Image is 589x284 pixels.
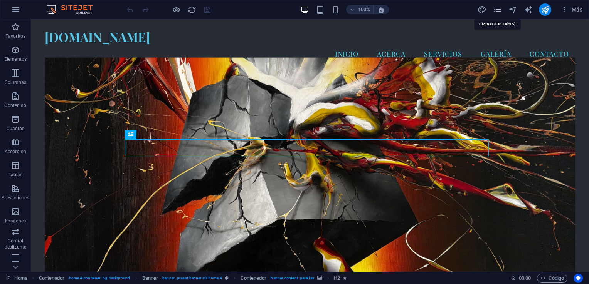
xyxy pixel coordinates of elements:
[187,5,196,14] button: reload
[540,274,564,283] span: Código
[519,274,531,283] span: 00 00
[574,274,583,283] button: Usercentrics
[560,6,582,13] span: Más
[4,56,27,62] p: Elementos
[508,5,517,14] button: navigator
[39,274,65,283] span: Haz clic para seleccionar y doble clic para editar
[477,5,486,14] button: design
[39,274,347,283] nav: breadcrumb
[241,274,266,283] span: Haz clic para seleccionar y doble clic para editar
[523,5,533,14] button: text_generator
[5,33,25,39] p: Favoritos
[68,274,130,283] span: . home-4-container .bg-background
[172,5,181,14] button: Haz clic para salir del modo de previsualización y seguir editando
[4,102,26,109] p: Contenido
[358,5,370,14] h6: 100%
[493,5,502,14] button: pages
[537,274,567,283] button: Código
[5,218,26,224] p: Imágenes
[2,195,29,201] p: Prestaciones
[524,275,525,281] span: :
[343,276,347,280] i: El elemento contiene una animación
[541,5,550,14] i: Publicar
[5,79,27,85] p: Columnas
[378,6,385,13] i: Al redimensionar, ajustar el nivel de zoom automáticamente para ajustarse al dispositivo elegido.
[142,274,158,283] span: Haz clic para seleccionar y doble clic para editar
[539,3,551,16] button: publish
[346,5,374,14] button: 100%
[161,274,222,283] span: . banner .preset-banner-v3-home-4
[6,274,27,283] a: Haz clic para cancelar la selección y doble clic para abrir páginas
[557,3,586,16] button: Más
[317,276,322,280] i: Este elemento contiene un fondo
[8,172,23,178] p: Tablas
[5,149,26,155] p: Accordion
[225,276,229,280] i: Este elemento es un preajuste personalizable
[7,125,25,132] p: Cuadros
[44,5,102,14] img: Editor Logo
[511,274,531,283] h6: Tiempo de la sesión
[508,5,517,14] i: Navegador
[334,274,340,283] span: Haz clic para seleccionar y doble clic para editar
[269,274,314,283] span: . banner-content .parallax
[187,5,196,14] i: Volver a cargar página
